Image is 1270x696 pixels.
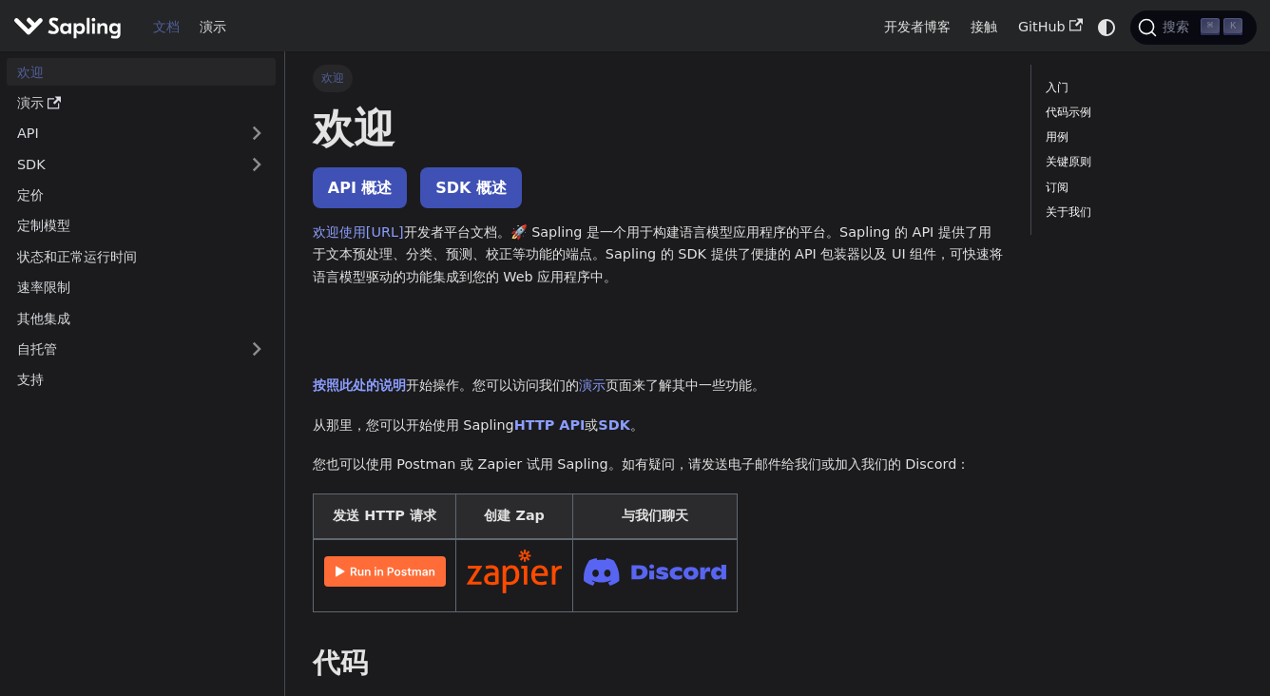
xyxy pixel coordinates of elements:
[1201,18,1220,35] kbd: ⌘
[313,224,1004,285] font: 。🚀 Sapling 是一个用于构建语言模型应用程序的平台。Sapling 的 API 提供了用于文本预处理、分类、预测、校正等功能的端点。Sapling 的 SDK 提供了便捷的 API 包装...
[189,12,237,42] a: 演示
[143,12,190,42] a: 文档
[313,647,368,679] font: 代码
[584,552,726,591] img: 加入 Discord
[17,311,70,326] font: 其他集成
[579,377,606,393] a: 演示
[404,224,497,240] font: 开发者平台文档
[1046,104,1236,122] a: 代码示例
[200,19,226,34] font: 演示
[7,89,276,117] a: 演示
[1046,79,1236,97] a: 入门
[1046,153,1236,171] a: 关键原则
[467,550,562,593] img: 在 Zapier 中连接
[7,182,276,209] a: 定价
[153,19,180,34] font: 文档
[1046,81,1068,94] font: 入门
[1163,19,1189,34] font: 搜索
[17,187,44,203] font: 定价
[484,508,544,523] font: 创建 Zap
[238,120,276,147] button: 展开侧边栏类别“API”
[328,179,393,197] font: API 概述
[7,150,238,178] a: SDK
[585,417,598,433] font: 或
[1046,181,1068,194] font: 订阅
[960,12,1008,42] a: 接触
[7,212,276,240] a: 定制模型
[1046,128,1236,146] a: 用例
[1046,203,1236,222] a: 关于我们
[1046,106,1091,119] font: 代码示例
[7,120,238,147] a: API
[406,377,579,393] font: 开始操作。您可以访问我们的
[7,242,276,270] a: 状态和正常运行时间
[313,377,406,393] a: 按照此处的说明
[324,556,446,587] img: 在 Postman 中运行
[333,508,436,523] font: 发送 HTTP 请求
[1092,13,1120,41] button: 在暗模式和亮模式之间切换（当前为系统模式）
[1130,10,1257,45] button: 搜索 (Command+K)
[313,456,971,472] font: 您也可以使用 Postman 或 Zapier 试用 Sapling。如有疑问，请发送电子邮件给我们或加入我们的 Discord：
[1223,18,1242,35] kbd: K
[17,341,57,357] font: 自托管
[7,304,276,332] a: 其他集成
[630,417,644,433] font: 。
[7,366,276,394] a: 支持
[1008,12,1092,42] a: GitHub
[7,274,276,301] a: 速率限制
[17,280,70,295] font: 速率限制
[622,508,688,523] font: 与我们聊天
[17,65,44,80] font: 欢迎
[313,167,408,208] a: API 概述
[17,249,137,264] font: 状态和正常运行时间
[884,19,951,34] font: 开发者博客
[13,13,122,41] img: Sapling.ai
[7,58,276,86] a: 欢迎
[1046,130,1068,144] font: 用例
[514,417,586,433] a: HTTP API
[313,224,404,240] a: 欢迎使用[URL]
[17,372,44,387] font: 支持
[874,12,961,42] a: 开发者博客
[313,417,514,433] font: 从那里，您可以开始使用 Sapling
[17,126,39,141] font: API
[971,19,997,34] font: 接触
[420,167,522,208] a: SDK 概述
[1046,179,1236,197] a: 订阅
[1046,155,1091,168] font: 关键原则
[13,13,128,41] a: Sapling.ai
[435,179,507,197] font: SDK 概述
[606,377,752,393] font: 页面来了解其中一些功能
[313,105,394,152] font: 欢迎
[598,417,629,433] a: SDK
[17,218,70,233] font: 定制模型
[313,65,1004,91] nav: 面包屑
[17,157,46,172] font: SDK
[1046,205,1091,219] font: 关于我们
[17,95,44,110] font: 演示
[752,377,765,393] font: 。
[7,336,276,363] a: 自托管
[1018,19,1066,34] font: GitHub
[238,150,276,178] button: 展开侧边栏类别“SDK”
[321,71,344,85] font: 欢迎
